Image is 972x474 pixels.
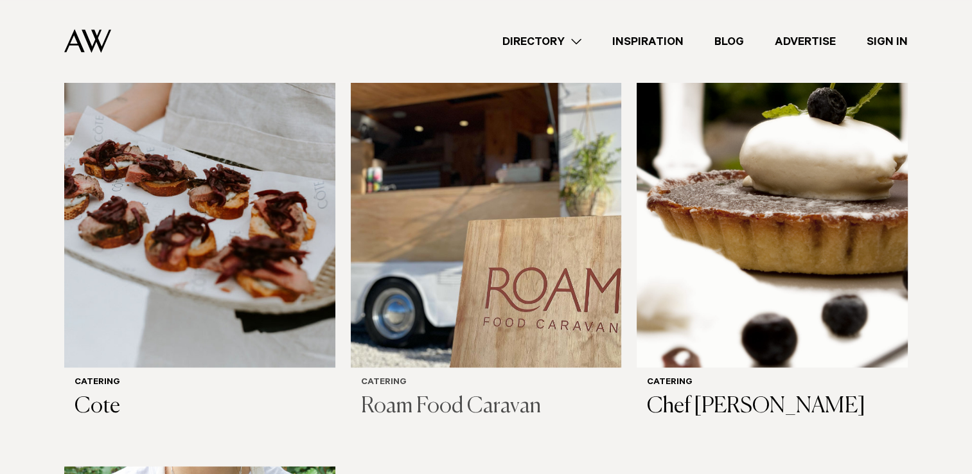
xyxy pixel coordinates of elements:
a: Advertise [759,33,851,50]
h3: Roam Food Caravan [361,394,612,420]
a: Auckland Weddings Catering | Roam Food Caravan Catering Roam Food Caravan [351,4,622,430]
a: Blog [699,33,759,50]
a: Inspiration [597,33,699,50]
h6: Catering [361,378,612,389]
a: Auckland Weddings Catering | Chef Kevin Blakeman Catering Chef [PERSON_NAME] [637,4,908,430]
h6: Catering [647,378,897,389]
a: Directory [487,33,597,50]
img: Auckland Weddings Logo [64,29,111,53]
a: Sign In [851,33,923,50]
img: Auckland Weddings Catering | Chef Kevin Blakeman [637,4,908,368]
h6: Catering [75,378,325,389]
a: Auckland Weddings Catering | Cote Catering Cote [64,4,335,430]
img: Auckland Weddings Catering | Cote [64,4,335,368]
h3: Cote [75,394,325,420]
img: Auckland Weddings Catering | Roam Food Caravan [351,4,622,368]
h3: Chef [PERSON_NAME] [647,394,897,420]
